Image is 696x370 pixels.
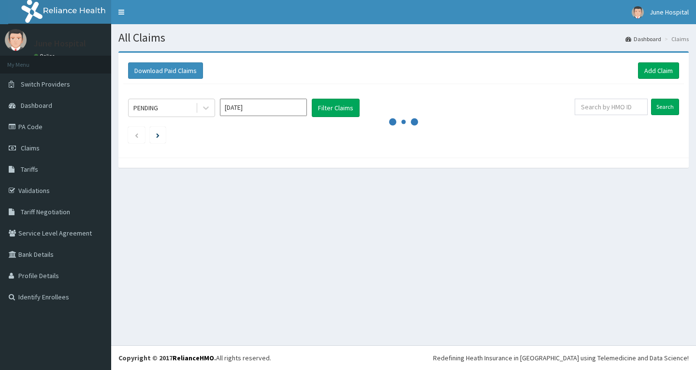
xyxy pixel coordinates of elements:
[111,345,696,370] footer: All rights reserved.
[389,107,418,136] svg: audio-loading
[21,207,70,216] span: Tariff Negotiation
[575,99,648,115] input: Search by HMO ID
[433,353,689,363] div: Redefining Heath Insurance in [GEOGRAPHIC_DATA] using Telemedicine and Data Science!
[34,53,57,59] a: Online
[220,99,307,116] input: Select Month and Year
[118,31,689,44] h1: All Claims
[638,62,679,79] a: Add Claim
[632,6,644,18] img: User Image
[650,8,689,16] span: June Hospital
[625,35,661,43] a: Dashboard
[662,35,689,43] li: Claims
[21,144,40,152] span: Claims
[173,354,214,362] a: RelianceHMO
[21,101,52,110] span: Dashboard
[133,103,158,113] div: PENDING
[21,80,70,89] span: Switch Providers
[651,99,679,115] input: Search
[156,131,159,139] a: Next page
[128,62,203,79] button: Download Paid Claims
[134,131,139,139] a: Previous page
[312,99,360,117] button: Filter Claims
[118,354,216,362] strong: Copyright © 2017 .
[5,29,27,51] img: User Image
[21,165,38,174] span: Tariffs
[34,39,86,48] p: June Hospital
